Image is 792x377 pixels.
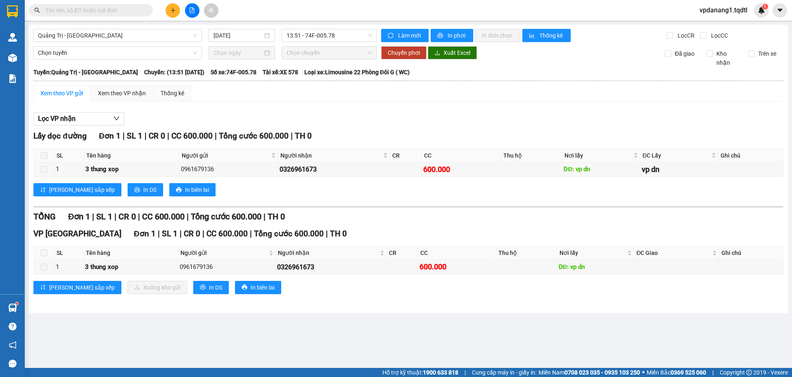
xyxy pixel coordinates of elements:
[187,212,189,221] span: |
[128,183,163,196] button: printerIn DS
[149,131,165,141] span: CR 0
[295,131,312,141] span: TH 0
[215,131,217,141] span: |
[8,54,17,62] img: warehouse-icon
[180,229,182,238] span: |
[773,3,787,18] button: caret-down
[219,131,289,141] span: Tổng cước 600.000
[33,131,87,141] span: Lấy dọc đường
[209,283,222,292] span: In DS
[49,283,115,292] span: [PERSON_NAME] sắp xếp
[142,212,185,221] span: CC 600.000
[443,48,470,57] span: Xuất Excel
[746,370,752,375] span: copyright
[758,7,765,14] img: icon-new-feature
[382,368,458,377] span: Hỗ trợ kỹ thuật:
[636,248,710,257] span: ĐC Giao
[422,149,501,163] th: CC
[162,229,178,238] span: SL 1
[7,5,18,18] img: logo-vxr
[254,229,324,238] span: Tổng cước 600.000
[191,212,261,221] span: Tổng cước 600.000
[161,89,184,98] div: Thống kê
[49,185,115,194] span: [PERSON_NAME] sắp xếp
[33,212,56,221] span: TỔNG
[250,229,252,238] span: |
[522,29,571,42] button: bar-chartThống kê
[8,33,17,42] img: warehouse-icon
[84,149,180,163] th: Tên hàng
[113,115,120,122] span: down
[55,149,84,163] th: SL
[9,341,17,349] span: notification
[304,68,410,77] span: Loại xe: Limousine 22 Phòng Đôi G ( WC)
[693,5,754,15] span: vpdanang1.tqdtl
[242,284,247,291] span: printer
[98,89,146,98] div: Xem theo VP nhận
[388,33,395,39] span: sync
[202,229,204,238] span: |
[674,31,696,40] span: Lọc CR
[145,131,147,141] span: |
[85,262,177,272] div: 3 thung xop
[45,6,143,15] input: Tìm tên, số ĐT hoặc mã đơn
[180,248,268,257] span: Người gửi
[251,283,275,292] span: In biên lai
[143,185,157,194] span: In DS
[755,49,780,58] span: Trên xe
[185,185,209,194] span: In biên lai
[38,113,76,124] span: Lọc VP nhận
[529,33,536,39] span: bar-chart
[55,246,84,260] th: SL
[718,149,783,163] th: Ghi chú
[40,89,83,98] div: Xem theo VP gửi
[472,368,536,377] span: Cung cấp máy in - giấy in:
[428,46,477,59] button: downloadXuất Excel
[564,165,639,174] div: DĐ: vp dn
[38,47,197,59] span: Chọn tuyến
[9,360,17,368] span: message
[501,149,563,163] th: Thu hộ
[560,248,626,257] span: Nơi lấy
[92,212,94,221] span: |
[291,131,293,141] span: |
[184,229,200,238] span: CR 0
[96,212,112,221] span: SL 1
[475,29,520,42] button: In đơn chọn
[180,262,275,272] div: 0961679136
[263,68,298,77] span: Tài xế: XE 578
[418,246,496,260] th: CC
[33,281,121,294] button: sort-ascending[PERSON_NAME] sắp xếp
[431,29,473,42] button: printerIn phơi
[170,7,176,13] span: plus
[68,212,90,221] span: Đơn 1
[642,164,717,175] div: vp dn
[33,69,138,75] b: Tuyến: Quảng Trị - [GEOGRAPHIC_DATA]
[171,131,213,141] span: CC 600.000
[708,31,729,40] span: Lọc CC
[134,187,140,193] span: printer
[330,229,347,238] span: TH 0
[647,368,706,377] span: Miền Bắc
[280,151,382,160] span: Người nhận
[268,212,285,221] span: TH 0
[8,74,17,83] img: solution-icon
[34,7,40,13] span: search
[643,151,710,160] span: ĐC Lấy
[114,212,116,221] span: |
[762,4,768,9] sup: 1
[176,187,182,193] span: printer
[138,212,140,221] span: |
[423,369,458,376] strong: 1900 633 818
[559,262,633,272] div: DĐ: vp dn
[278,248,378,257] span: Người nhận
[719,246,783,260] th: Ghi chú
[40,284,46,291] span: sort-ascending
[56,165,83,174] div: 1
[465,368,466,377] span: |
[206,229,248,238] span: CC 600.000
[38,29,197,42] span: Quảng Trị - Sài Gòn
[387,246,418,260] th: CR
[280,164,389,174] div: 0326961673
[134,229,156,238] span: Đơn 1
